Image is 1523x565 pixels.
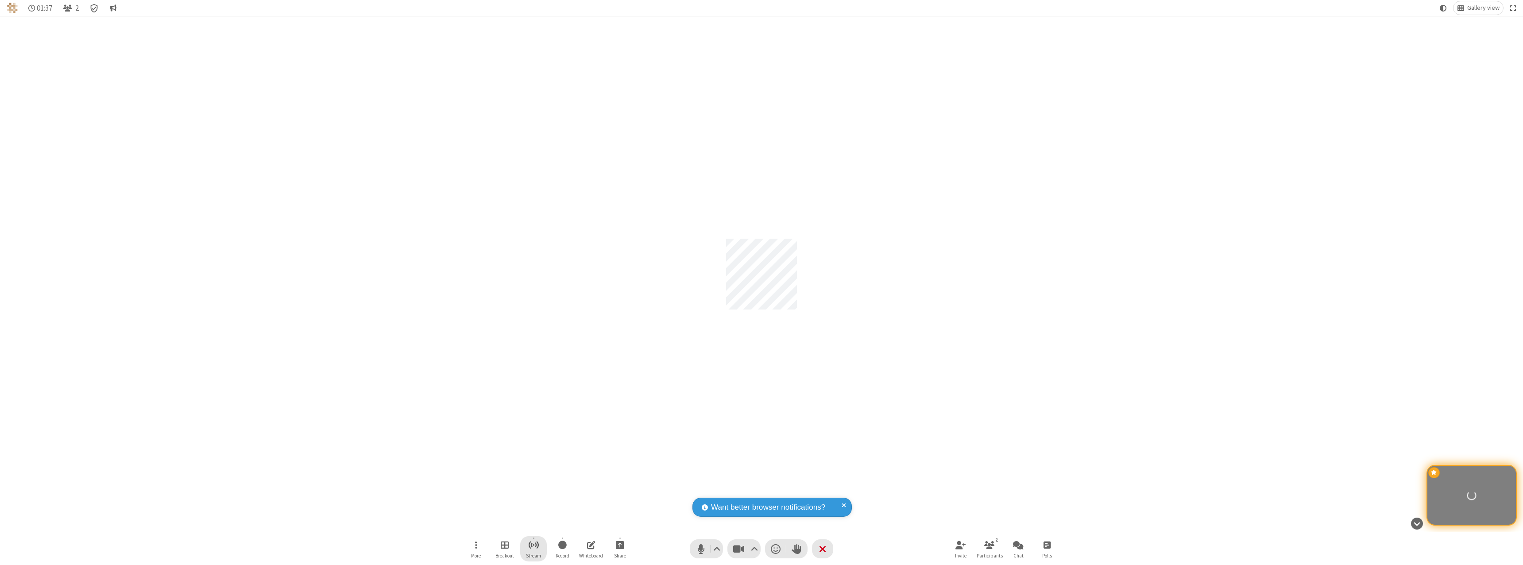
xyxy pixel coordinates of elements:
span: Want better browser notifications? [711,502,825,513]
button: Raise hand [786,539,808,558]
button: Manage Breakout Rooms [491,536,518,561]
span: Stream [526,553,541,558]
span: Record [556,553,569,558]
button: Video setting [749,539,761,558]
button: Open chat [1005,536,1032,561]
button: Stop video (⌘+Shift+V) [727,539,761,558]
span: Share [614,553,626,558]
span: More [471,553,481,558]
img: QA Selenium DO NOT DELETE OR CHANGE [7,3,18,13]
button: Audio settings [711,539,723,558]
span: Polls [1042,553,1052,558]
button: Invite participants (⌘+Shift+I) [947,536,974,561]
button: Using system theme [1436,1,1450,15]
button: Conversation [106,1,120,15]
div: Meeting details Encryption enabled [86,1,103,15]
button: Fullscreen [1507,1,1520,15]
button: End or leave meeting [812,539,833,558]
button: Start sharing [607,536,633,561]
span: Invite [955,553,966,558]
button: Hide [1407,513,1426,534]
span: 2 [75,4,79,12]
button: Start recording [549,536,576,561]
button: Open poll [1034,536,1060,561]
button: Open menu [463,536,489,561]
button: Send a reaction [765,539,786,558]
button: Start streaming [520,536,547,561]
span: Breakout [495,553,514,558]
span: 01:37 [37,4,52,12]
span: Gallery view [1467,4,1500,12]
span: Participants [977,553,1003,558]
button: Open participant list [976,536,1003,561]
span: Chat [1013,553,1024,558]
div: 2 [993,536,1001,544]
button: Open participant list [59,1,82,15]
div: Timer [25,1,56,15]
button: Change layout [1453,1,1503,15]
span: Whiteboard [579,553,603,558]
button: Mute (⌘+Shift+A) [690,539,723,558]
button: Open shared whiteboard [578,536,604,561]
